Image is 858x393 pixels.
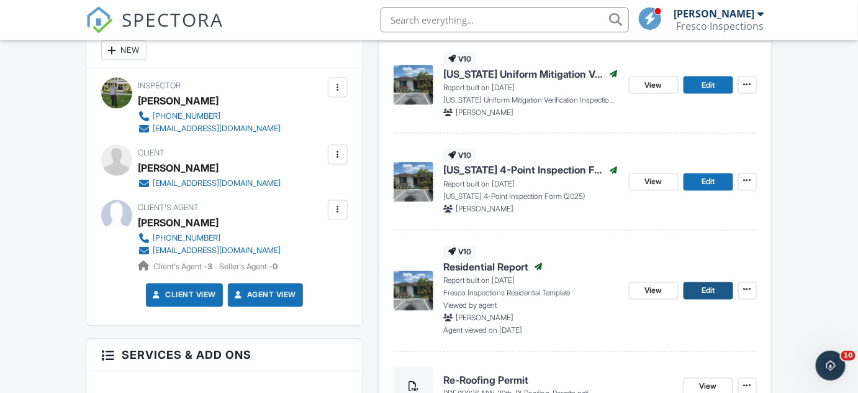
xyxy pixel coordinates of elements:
[138,148,165,157] span: Client
[153,234,220,244] div: [PHONE_NUMBER]
[153,111,220,121] div: [PHONE_NUMBER]
[138,110,281,123] a: [PHONE_NUMBER]
[138,245,281,257] a: [EMAIL_ADDRESS][DOMAIN_NAME]
[816,351,846,381] iframe: Intercom live chat
[86,17,224,43] a: SPECTORA
[153,124,281,134] div: [EMAIL_ADDRESS][DOMAIN_NAME]
[153,179,281,189] div: [EMAIL_ADDRESS][DOMAIN_NAME]
[138,159,219,178] div: [PERSON_NAME]
[138,123,281,135] a: [EMAIL_ADDRESS][DOMAIN_NAME]
[153,262,214,272] span: Client's Agent -
[381,7,629,32] input: Search everything...
[153,246,281,256] div: [EMAIL_ADDRESS][DOMAIN_NAME]
[138,178,281,190] a: [EMAIL_ADDRESS][DOMAIN_NAME]
[101,40,147,60] div: New
[207,262,212,272] strong: 3
[677,20,764,32] div: Fresco Inspections
[86,6,113,34] img: The Best Home Inspection Software - Spectora
[138,91,219,110] div: [PERSON_NAME]
[86,340,363,372] h3: Services & Add ons
[674,7,755,20] div: [PERSON_NAME]
[138,81,181,90] span: Inspector
[841,351,856,361] span: 10
[138,214,219,233] a: [PERSON_NAME]
[122,6,224,32] span: SPECTORA
[138,203,199,213] span: Client's Agent
[273,262,278,272] strong: 0
[150,289,216,302] a: Client View
[219,262,278,272] span: Seller's Agent -
[232,289,296,302] a: Agent View
[138,233,281,245] a: [PHONE_NUMBER]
